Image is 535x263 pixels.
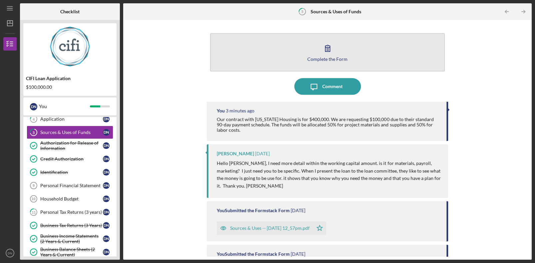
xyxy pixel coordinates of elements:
div: You [217,108,225,113]
tspan: 5 [33,130,35,135]
div: Comment [322,78,343,95]
div: Personal Financial Statement [40,183,103,188]
div: Our contract with [US_STATE] Housing is for $400,000. We are requesting $100,000 due to their sta... [217,117,439,133]
tspan: 4 [33,117,35,121]
tspan: 11 [32,210,36,214]
div: D N [103,156,110,162]
button: Complete the Form [210,33,444,71]
a: Business Balance Sheets (2 Years & Current)DN [27,245,113,259]
text: DN [8,251,12,255]
div: Personal Tax Returns (3 years) [40,209,103,215]
div: $100,000.00 [26,84,114,90]
b: Checklist [60,9,80,14]
button: Sources & Uses -- [DATE] 12_57pm.pdf [217,221,326,235]
div: D N [103,249,110,255]
div: Complete the Form [307,57,348,62]
a: Authorization for Release of InformationDN [27,139,113,152]
div: Sources & Uses of Funds [40,130,103,135]
a: 4ApplicationDN [27,112,113,126]
div: Business Balance Sheets (2 Years & Current) [40,247,103,257]
div: Business Tax Returns (3 Years) [40,223,103,228]
tspan: 9 [33,184,35,188]
a: Business Income Statements (2 Years & Current)DN [27,232,113,245]
time: 2025-09-24 16:55 [291,251,305,257]
a: Business Tax Returns (3 Years)DN [27,219,113,232]
div: You Submitted the Formstack Form [217,208,290,213]
div: D N [103,182,110,189]
div: D N [103,222,110,229]
a: IdentificationDN [27,166,113,179]
div: You [39,101,90,112]
time: 2025-10-07 20:48 [255,151,270,156]
a: 10Household BudgetDN [27,192,113,205]
div: D N [103,209,110,215]
div: Authorization for Release of Information [40,140,103,151]
div: Sources & Uses -- [DATE] 12_57pm.pdf [230,225,310,231]
button: DN [3,246,17,260]
img: Product logo [23,27,117,66]
time: 2025-09-24 16:57 [291,208,305,213]
time: 2025-10-10 14:33 [226,108,254,113]
div: CIFI Loan Application [26,76,114,81]
p: Hello [PERSON_NAME], I need more detail within the working capital amount. is it for materials, p... [217,160,441,190]
div: D N [103,129,110,136]
div: Application [40,116,103,122]
div: You Submitted the Formstack Form [217,251,290,257]
div: D N [103,196,110,202]
div: Business Income Statements (2 Years & Current) [40,233,103,244]
tspan: 10 [31,197,35,201]
div: D N [30,103,37,110]
button: Comment [294,78,361,95]
b: Sources & Uses of Funds [311,9,361,14]
a: 9Personal Financial StatementDN [27,179,113,192]
div: D N [103,235,110,242]
a: 11Personal Tax Returns (3 years)DN [27,205,113,219]
a: 5Sources & Uses of FundsDN [27,126,113,139]
div: D N [103,142,110,149]
div: D N [103,116,110,122]
div: [PERSON_NAME] [217,151,254,156]
a: Credit AuthorizationDN [27,152,113,166]
div: Identification [40,170,103,175]
div: Household Budget [40,196,103,201]
div: D N [103,169,110,176]
tspan: 5 [301,9,303,14]
div: Credit Authorization [40,156,103,162]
